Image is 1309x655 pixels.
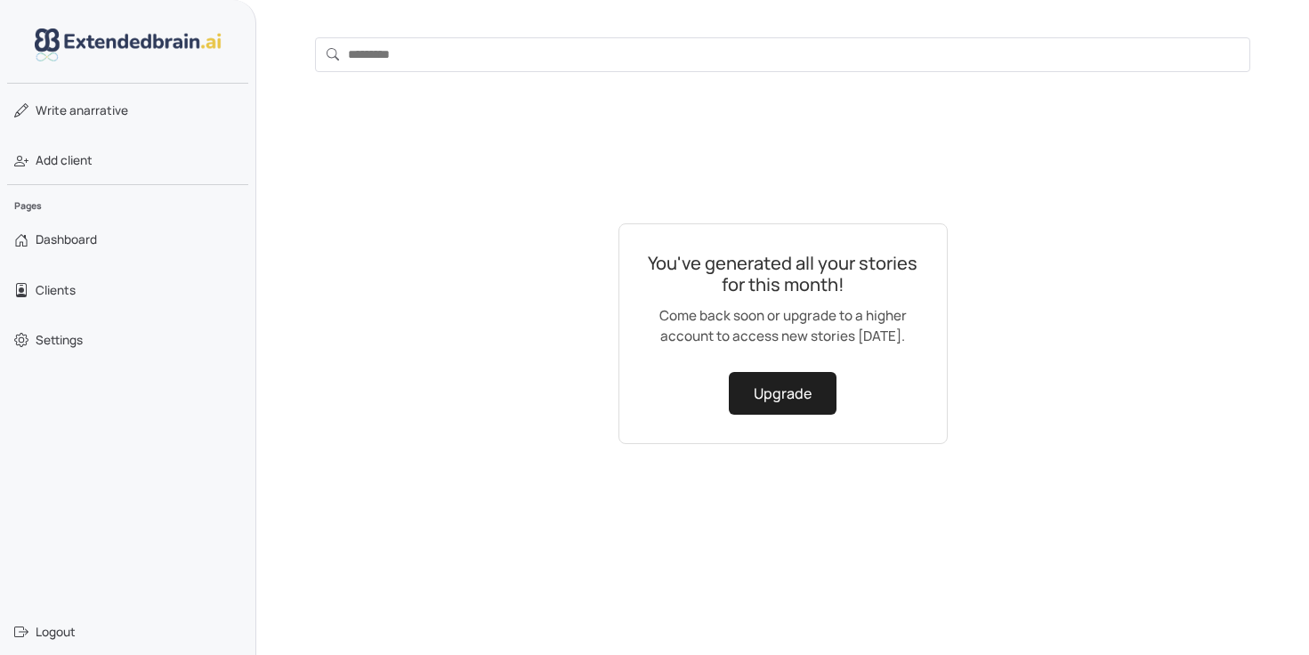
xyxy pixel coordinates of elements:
h2: You've generated all your stories for this month! [641,253,925,295]
span: Clients [36,281,76,299]
img: logo [35,28,222,61]
span: Logout [36,623,76,641]
span: Settings [36,331,83,349]
span: Add client [36,151,93,169]
a: Upgrade [729,372,836,415]
p: Come back soon or upgrade to a higher account to access new stories [DATE]. [641,306,925,347]
span: Write a [36,102,77,118]
span: Dashboard [36,230,97,248]
span: narrative [36,101,128,119]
